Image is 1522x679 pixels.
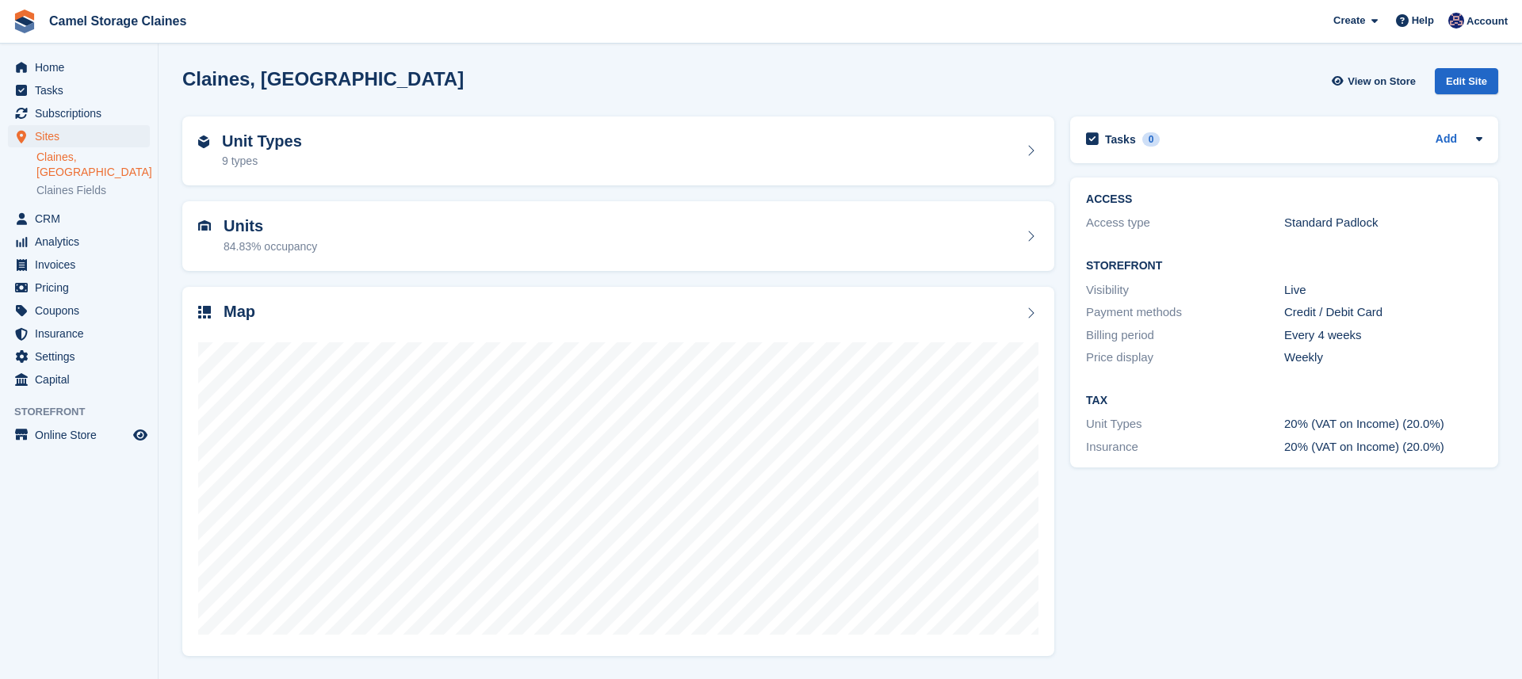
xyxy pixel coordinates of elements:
a: menu [8,368,150,391]
a: menu [8,208,150,230]
h2: Storefront [1086,260,1482,273]
h2: Units [224,217,317,235]
div: 20% (VAT on Income) (20.0%) [1284,415,1482,433]
span: Pricing [35,277,130,299]
span: CRM [35,208,130,230]
a: Preview store [131,425,150,444]
div: Payment methods [1086,303,1284,322]
span: Capital [35,368,130,391]
span: Insurance [35,322,130,345]
div: Visibility [1086,281,1284,299]
span: Tasks [35,79,130,101]
h2: Claines, [GEOGRAPHIC_DATA] [182,68,464,90]
span: Home [35,56,130,78]
div: Billing period [1086,326,1284,345]
a: Claines Fields [36,183,150,198]
a: menu [8,277,150,299]
div: Standard Padlock [1284,214,1482,232]
span: Settings [35,345,130,368]
h2: ACCESS [1086,193,1482,206]
a: Edit Site [1435,68,1498,101]
div: Edit Site [1435,68,1498,94]
a: menu [8,231,150,253]
div: 0 [1142,132,1161,147]
span: Create [1333,13,1365,29]
a: Add [1436,131,1457,149]
div: 20% (VAT on Income) (20.0%) [1284,438,1482,456]
span: Coupons [35,299,130,322]
img: unit-icn-7be61d7bf1b0ce9d3e12c5938cc71ed9869f7b940bace4675aadf7bd6d80202e.svg [198,220,211,231]
span: Analytics [35,231,130,253]
a: menu [8,254,150,276]
div: Access type [1086,214,1284,232]
div: Every 4 weeks [1284,326,1482,345]
a: menu [8,56,150,78]
div: Price display [1086,349,1284,367]
img: stora-icon-8386f47178a22dfd0bd8f6a31ec36ba5ce8667c1dd55bd0f319d3a0aa187defe.svg [13,10,36,33]
img: unit-type-icn-2b2737a686de81e16bb02015468b77c625bbabd49415b5ef34ead5e3b44a266d.svg [198,135,209,148]
a: menu [8,322,150,345]
span: Invoices [35,254,130,276]
a: Units 84.83% occupancy [182,201,1054,271]
span: Online Store [35,424,130,446]
img: Rod [1448,13,1464,29]
a: Map [182,287,1054,657]
h2: Tax [1086,395,1482,407]
a: menu [8,424,150,446]
div: 84.83% occupancy [224,238,317,255]
span: Subscriptions [35,102,130,124]
a: menu [8,79,150,101]
div: Insurance [1086,438,1284,456]
a: menu [8,345,150,368]
img: map-icn-33ee37083ee616e46c38cad1a60f524a97daa1e2b2c8c0bc3eb3415660979fc1.svg [198,306,211,319]
span: Help [1412,13,1434,29]
div: Unit Types [1086,415,1284,433]
div: 9 types [222,153,302,170]
a: menu [8,102,150,124]
h2: Tasks [1105,132,1136,147]
h2: Map [224,303,255,321]
a: Claines, [GEOGRAPHIC_DATA] [36,150,150,180]
a: menu [8,299,150,322]
a: menu [8,125,150,147]
span: Account [1467,13,1508,29]
a: View on Store [1329,68,1422,94]
div: Live [1284,281,1482,299]
a: Camel Storage Claines [43,8,193,34]
div: Weekly [1284,349,1482,367]
div: Credit / Debit Card [1284,303,1482,322]
span: Storefront [14,404,158,420]
h2: Unit Types [222,132,302,151]
span: View on Store [1348,74,1416,90]
span: Sites [35,125,130,147]
a: Unit Types 9 types [182,116,1054,186]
